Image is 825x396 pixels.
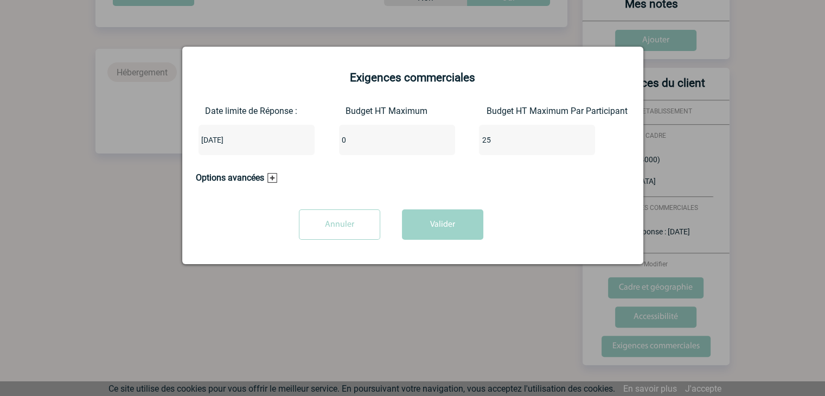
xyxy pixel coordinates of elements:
[299,209,380,240] input: Annuler
[196,173,277,183] h3: Options avancées
[205,106,231,116] label: Date limite de Réponse :
[346,106,371,116] label: Budget HT Maximum
[196,71,630,84] h2: Exigences commerciales
[486,106,514,116] label: Budget HT Maximum Par Participant
[402,209,483,240] button: Valider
